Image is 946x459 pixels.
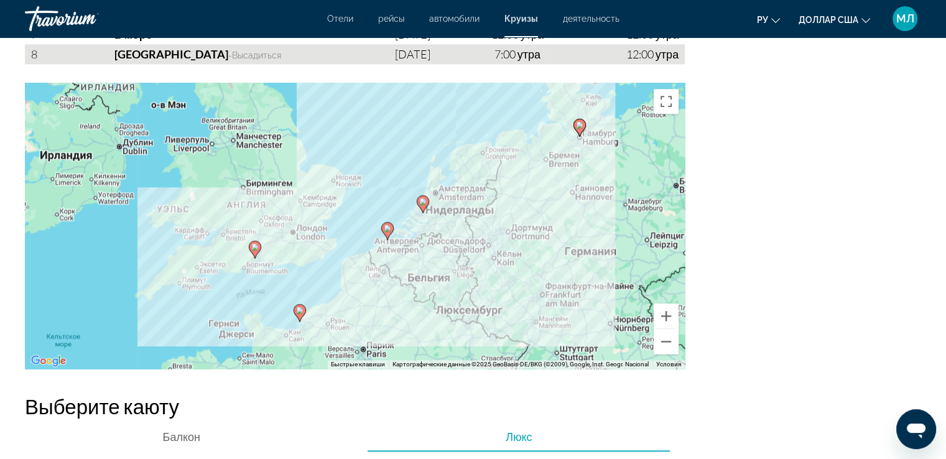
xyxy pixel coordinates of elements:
[163,430,200,443] font: Балкон
[654,329,679,354] button: Уменьшить
[563,14,619,24] a: деятельность
[799,11,870,29] button: Изменить валюту
[31,47,37,61] font: 8
[378,14,404,24] a: рейсы
[889,6,921,32] button: Меню пользователя
[896,409,936,449] iframe: Кнопка запуска окна обмена сообщениями
[656,361,681,368] a: Условия (ссылка откроется в новой вкладке)
[656,361,681,368] font: Условия
[896,12,914,25] font: МЛ
[626,47,679,61] font: 12:00 утра
[28,353,69,369] a: Открыть эту область в Google Картах (в новом окне)
[25,2,149,35] a: Травориум
[25,394,179,419] font: Выберите каюту
[331,360,385,369] button: Быстрые клавиши
[506,430,532,443] font: Люкс
[494,47,540,61] font: 7:00 утра
[114,47,228,61] font: [GEOGRAPHIC_DATA]
[327,14,353,24] a: Отели
[392,361,649,368] span: Картографические данные ©2025 GeoBasis-DE/BKG (©2009), Google, Inst. Geogr. Nacional
[504,14,538,24] a: Круизы
[429,14,480,24] a: автомобили
[757,15,768,25] font: ру
[395,47,430,61] font: [DATE]
[28,353,69,369] img: Google
[757,11,780,29] button: Изменить язык
[654,304,679,328] button: Увеличить
[228,50,232,60] font: -
[799,15,858,25] font: доллар США
[654,89,679,114] button: Включить полноэкранный режим
[232,50,281,60] font: Высадиться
